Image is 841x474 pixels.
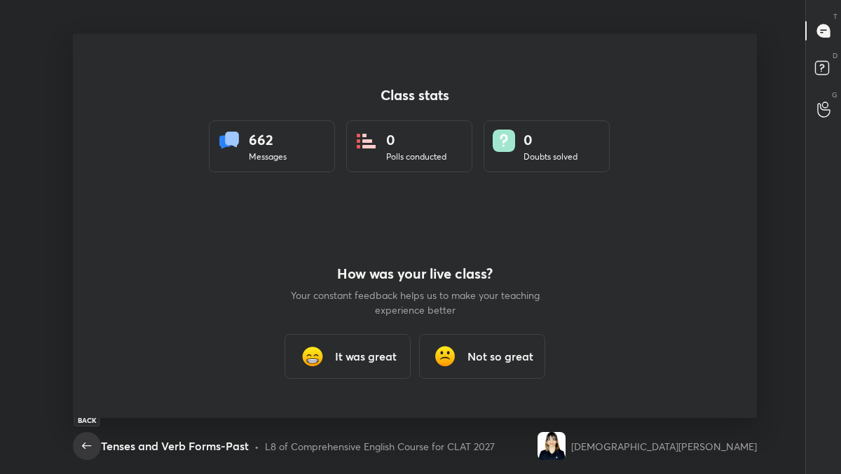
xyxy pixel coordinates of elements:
div: [DEMOGRAPHIC_DATA][PERSON_NAME] [571,439,757,454]
div: 0 [386,130,446,151]
div: Back [74,414,100,426]
p: G [832,90,837,100]
div: Doubts solved [524,151,577,163]
h3: Not so great [467,348,533,365]
h4: How was your live class? [289,265,541,282]
div: 662 [249,130,287,151]
div: 0 [524,130,577,151]
div: Tenses and Verb Forms-Past [101,438,249,454]
img: statsPoll.b571884d.svg [355,130,378,152]
div: Polls conducted [386,151,446,163]
img: doubts.8a449be9.svg [493,130,515,152]
img: 6cbd550340494928a88baab9f5add83d.jpg [538,432,566,460]
div: • [254,439,259,454]
h4: Class stats [209,87,621,104]
div: Messages [249,151,287,163]
div: L8 of Comprehensive English Course for CLAT 2027 [265,439,495,454]
p: Your constant feedback helps us to make your teaching experience better [289,288,541,317]
p: T [833,11,837,22]
p: D [833,50,837,61]
img: grinning_face_with_smiling_eyes_cmp.gif [299,342,327,370]
img: statsMessages.856aad98.svg [218,130,240,152]
img: frowning_face_cmp.gif [431,342,459,370]
h3: It was great [335,348,397,365]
